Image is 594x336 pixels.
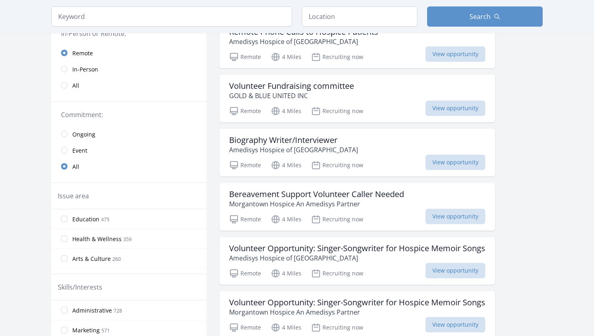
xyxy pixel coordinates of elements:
legend: In-Person or Remote: [61,29,197,38]
input: Arts & Culture 260 [61,255,67,262]
p: Recruiting now [311,214,363,224]
p: Recruiting now [311,323,363,332]
h3: Bereavement Support Volunteer Caller Needed [229,189,404,199]
h3: Volunteer Opportunity: Singer-Songwriter for Hospice Memoir Songs [229,244,485,253]
span: Marketing [72,326,100,334]
p: 4 Miles [271,106,301,116]
a: Remote [51,45,206,61]
span: View opportunity [425,263,485,278]
span: Remote [72,49,93,57]
input: Keyword [51,6,292,27]
input: Health & Wellness 359 [61,235,67,242]
input: Marketing 571 [61,327,67,333]
span: 260 [112,256,121,262]
span: Health & Wellness [72,235,122,243]
legend: Issue area [58,191,89,201]
p: Remote [229,323,261,332]
span: Ongoing [72,130,95,139]
p: Remote [229,160,261,170]
p: Remote [229,269,261,278]
span: View opportunity [425,155,485,170]
span: View opportunity [425,46,485,62]
h3: Volunteer Fundraising committee [229,81,354,91]
span: Arts & Culture [72,255,111,263]
a: In-Person [51,61,206,77]
span: 571 [101,327,110,334]
p: Morgantown Hospice An Amedisys Partner [229,307,485,317]
p: 4 Miles [271,214,301,224]
p: Remote [229,52,261,62]
a: Biography Writer/Interviewer Amedisys Hospice of [GEOGRAPHIC_DATA] Remote 4 Miles Recruiting now ... [219,129,495,176]
span: Search [470,12,491,21]
a: Volunteer Fundraising committee GOLD & BLUE UNITED INC Remote 4 Miles Recruiting now View opportu... [219,75,495,122]
span: View opportunity [425,317,485,332]
legend: Commitment: [61,110,197,120]
span: Education [72,215,99,223]
button: Search [427,6,543,27]
span: All [72,163,79,171]
p: Amedisys Hospice of [GEOGRAPHIC_DATA] [229,145,358,155]
h3: Volunteer Opportunity: Singer-Songwriter for Hospice Memoir Songs [229,298,485,307]
legend: Skills/Interests [58,282,102,292]
a: All [51,77,206,93]
a: Ongoing [51,126,206,142]
p: Amedisys Hospice of [GEOGRAPHIC_DATA] [229,37,378,46]
p: Amedisys Hospice of [GEOGRAPHIC_DATA] [229,253,485,263]
h3: Biography Writer/Interviewer [229,135,358,145]
p: 4 Miles [271,52,301,62]
a: All [51,158,206,174]
p: Recruiting now [311,269,363,278]
p: Remote [229,214,261,224]
p: Recruiting now [311,160,363,170]
input: Education 475 [61,216,67,222]
input: Location [302,6,417,27]
span: View opportunity [425,209,485,224]
span: Administrative [72,307,112,315]
span: View opportunity [425,101,485,116]
span: In-Person [72,65,98,73]
p: Recruiting now [311,52,363,62]
a: Bereavement Support Volunteer Caller Needed Morgantown Hospice An Amedisys Partner Remote 4 Miles... [219,183,495,231]
p: Recruiting now [311,106,363,116]
p: 4 Miles [271,160,301,170]
a: Remote Phone Calls to Hospice Patients Amedisys Hospice of [GEOGRAPHIC_DATA] Remote 4 Miles Recru... [219,21,495,68]
a: Event [51,142,206,158]
p: Morgantown Hospice An Amedisys Partner [229,199,404,209]
a: Volunteer Opportunity: Singer-Songwriter for Hospice Memoir Songs Amedisys Hospice of [GEOGRAPHIC... [219,237,495,285]
input: Administrative 728 [61,307,67,313]
span: 728 [114,307,122,314]
p: 4 Miles [271,323,301,332]
span: 359 [123,236,132,243]
p: Remote [229,106,261,116]
span: 475 [101,216,110,223]
p: GOLD & BLUE UNITED INC [229,91,354,101]
span: All [72,82,79,90]
p: 4 Miles [271,269,301,278]
span: Event [72,147,87,155]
